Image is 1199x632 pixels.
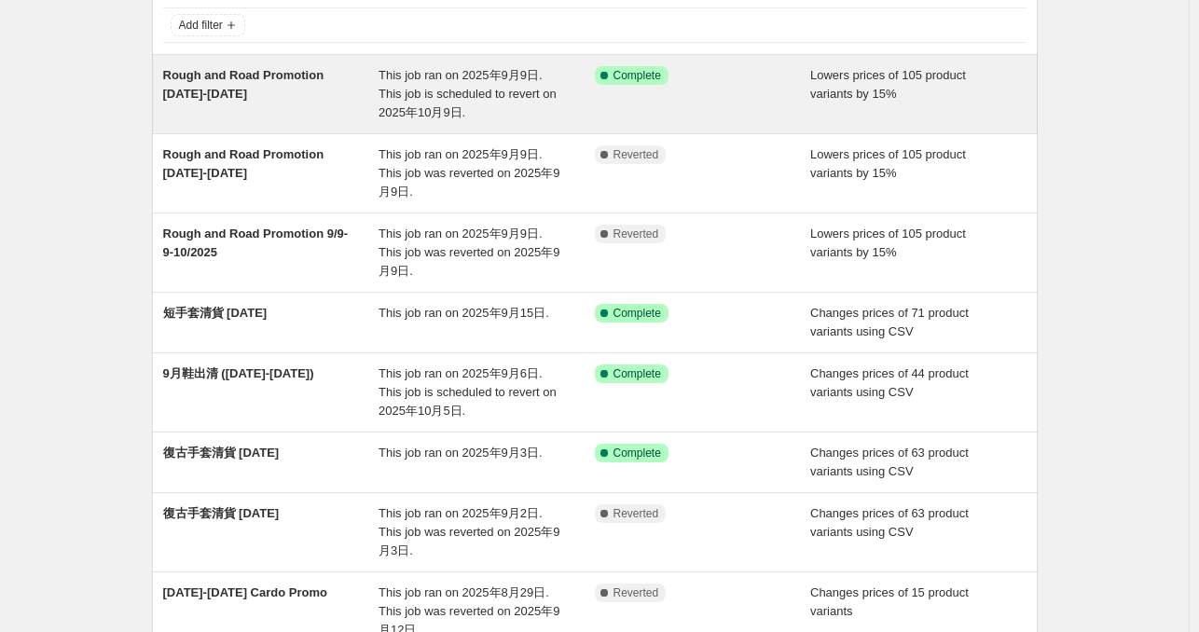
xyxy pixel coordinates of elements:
span: 復古手套清貨 [DATE] [163,446,280,460]
span: Complete [613,68,661,83]
span: Rough and Road Promotion 9/9-9-10/2025 [163,227,349,259]
span: Lowers prices of 105 product variants by 15% [810,147,966,180]
span: This job ran on 2025年9月6日. This job is scheduled to revert on 2025年10月5日. [379,366,557,418]
span: Reverted [613,585,659,600]
span: 復古手套清貨 [DATE] [163,506,280,520]
span: Changes prices of 63 product variants using CSV [810,506,969,539]
span: Reverted [613,147,659,162]
span: This job ran on 2025年9月2日. This job was reverted on 2025年9月3日. [379,506,559,557]
button: Add filter [171,14,245,36]
span: Reverted [613,227,659,241]
span: Lowers prices of 105 product variants by 15% [810,68,966,101]
span: Complete [613,446,661,460]
span: This job ran on 2025年9月9日. This job is scheduled to revert on 2025年10月9日. [379,68,557,119]
span: 短手套清貨 [DATE] [163,306,268,320]
span: Rough and Road Promotion [DATE]-[DATE] [163,147,324,180]
span: Lowers prices of 105 product variants by 15% [810,227,966,259]
span: Changes prices of 63 product variants using CSV [810,446,969,478]
span: Rough and Road Promotion [DATE]-[DATE] [163,68,324,101]
span: Reverted [613,506,659,521]
span: Changes prices of 15 product variants [810,585,969,618]
span: Complete [613,306,661,321]
span: [DATE]-[DATE] Cardo Promo [163,585,327,599]
span: Add filter [179,18,223,33]
span: This job ran on 2025年9月3日. [379,446,543,460]
span: 9月鞋出清 ([DATE]-[DATE]) [163,366,314,380]
span: Changes prices of 71 product variants using CSV [810,306,969,338]
span: This job ran on 2025年9月9日. This job was reverted on 2025年9月9日. [379,147,559,199]
span: Changes prices of 44 product variants using CSV [810,366,969,399]
span: Complete [613,366,661,381]
span: This job ran on 2025年9月9日. This job was reverted on 2025年9月9日. [379,227,559,278]
span: This job ran on 2025年9月15日. [379,306,549,320]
